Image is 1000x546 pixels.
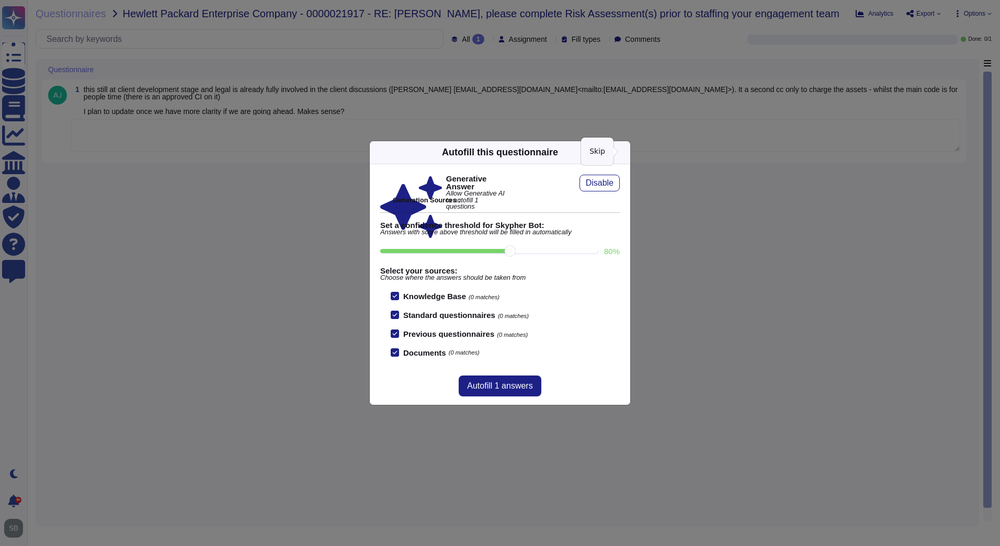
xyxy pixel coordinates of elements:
[446,190,508,210] span: Allow Generative AI to autofill 1 questions
[403,292,466,301] b: Knowledge Base
[497,332,528,338] span: (0 matches)
[380,221,620,229] b: Set a confidence threshold for Skypher Bot:
[446,175,508,190] b: Generative Answer
[579,175,620,191] button: Disable
[442,145,558,160] div: Autofill this questionnaire
[449,350,480,356] span: (0 matches)
[403,329,494,338] b: Previous questionnaires
[469,294,499,300] span: (0 matches)
[586,179,613,187] span: Disable
[380,275,620,281] span: Choose where the answers should be taken from
[581,138,613,165] div: Skip
[403,349,446,357] b: Documents
[604,247,620,255] label: 80 %
[380,267,620,275] b: Select your sources:
[459,376,541,396] button: Autofill 1 answers
[403,311,495,320] b: Standard questionnaires
[393,196,460,204] b: Generation Sources :
[380,229,620,236] span: Answers with score above threshold will be filled in automatically
[498,313,529,319] span: (0 matches)
[467,382,532,390] span: Autofill 1 answers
